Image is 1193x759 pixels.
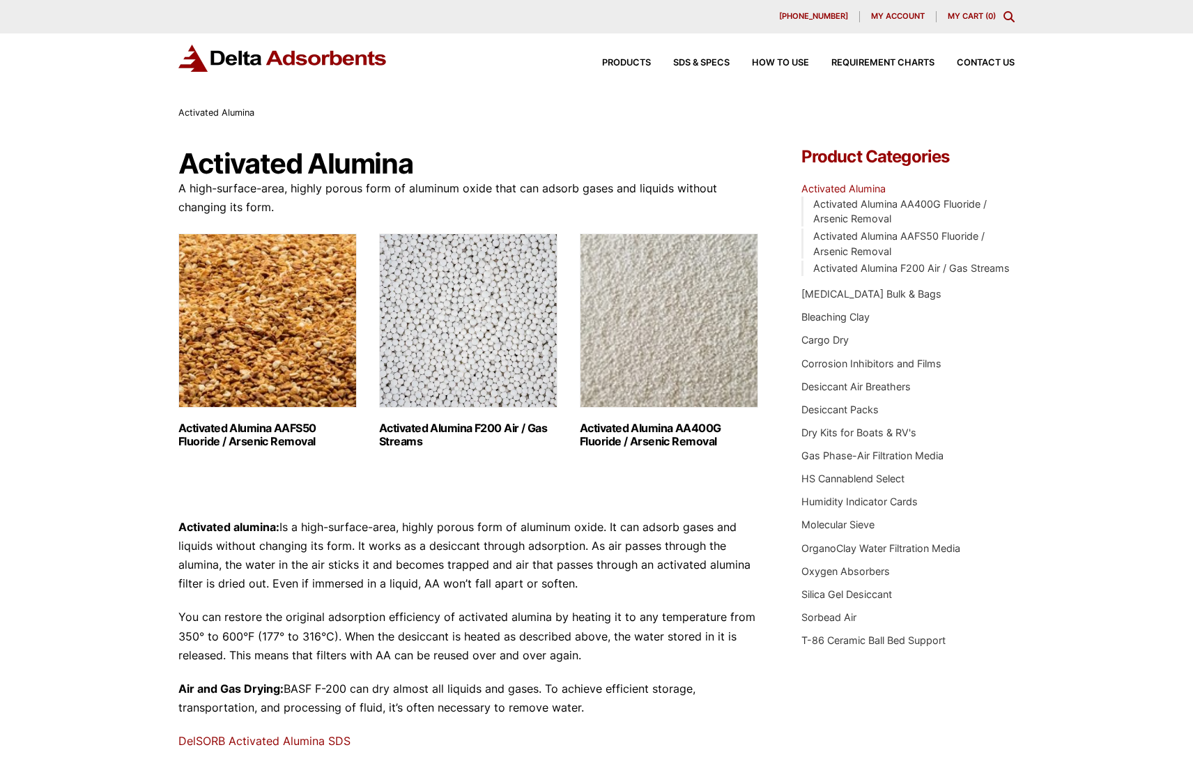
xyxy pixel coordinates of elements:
h2: Activated Alumina AAFS50 Fluoride / Arsenic Removal [178,422,357,448]
a: How to Use [730,59,809,68]
a: Activated Alumina AAFS50 Fluoride / Arsenic Removal [813,230,985,257]
span: Activated Alumina [178,107,254,118]
span: How to Use [752,59,809,68]
a: Humidity Indicator Cards [801,496,918,507]
span: 0 [988,11,993,21]
a: Molecular Sieve [801,519,875,530]
div: Toggle Modal Content [1003,11,1015,22]
a: Dry Kits for Boats & RV's [801,427,916,438]
img: Activated Alumina AAFS50 Fluoride / Arsenic Removal [178,233,357,408]
a: Visit product category Activated Alumina AAFS50 Fluoride / Arsenic Removal [178,233,357,448]
a: Oxygen Absorbers [801,565,890,577]
img: Activated Alumina AA400G Fluoride / Arsenic Removal [580,233,758,408]
a: My account [860,11,937,22]
a: [MEDICAL_DATA] Bulk & Bags [801,288,941,300]
h2: Activated Alumina F200 Air / Gas Streams [379,422,557,448]
a: Visit product category Activated Alumina F200 Air / Gas Streams [379,233,557,448]
a: Corrosion Inhibitors and Films [801,358,941,369]
a: Cargo Dry [801,334,849,346]
h1: Activated Alumina [178,148,760,179]
a: Silica Gel Desiccant [801,588,892,600]
strong: Air and Gas Drying: [178,682,284,696]
a: Products [580,59,651,68]
a: OrganoClay Water Filtration Media [801,542,960,554]
p: You can restore the original adsorption efficiency of activated alumina by heating it to any temp... [178,608,760,665]
p: A high-surface-area, highly porous form of aluminum oxide that can adsorb gases and liquids witho... [178,179,760,217]
a: Activated Alumina AA400G Fluoride / Arsenic Removal [813,198,987,225]
a: Desiccant Air Breathers [801,381,911,392]
a: Bleaching Clay [801,311,870,323]
a: Visit product category Activated Alumina AA400G Fluoride / Arsenic Removal [580,233,758,448]
p: Is a high-surface-area, highly porous form of aluminum oxide. It can adsorb gases and liquids wit... [178,518,760,594]
a: DelSORB Activated Alumina SDS [178,734,351,748]
a: Requirement Charts [809,59,934,68]
span: [PHONE_NUMBER] [779,13,848,20]
img: Activated Alumina F200 Air / Gas Streams [379,233,557,408]
p: BASF F-200 can dry almost all liquids and gases. To achieve efficient storage, transportation, an... [178,680,760,717]
span: SDS & SPECS [673,59,730,68]
span: Contact Us [957,59,1015,68]
a: SDS & SPECS [651,59,730,68]
a: HS Cannablend Select [801,473,905,484]
a: T-86 Ceramic Ball Bed Support [801,634,946,646]
span: My account [871,13,925,20]
a: Contact Us [934,59,1015,68]
a: Desiccant Packs [801,404,879,415]
span: Requirement Charts [831,59,934,68]
a: My Cart (0) [948,11,996,21]
span: Products [602,59,651,68]
strong: Activated alumina: [178,520,279,534]
a: Activated Alumina [801,183,886,194]
h4: Product Categories [801,148,1015,165]
a: [PHONE_NUMBER] [768,11,860,22]
a: Gas Phase-Air Filtration Media [801,450,944,461]
img: Delta Adsorbents [178,45,387,72]
a: Activated Alumina F200 Air / Gas Streams [813,262,1010,274]
h2: Activated Alumina AA400G Fluoride / Arsenic Removal [580,422,758,448]
a: Sorbead Air [801,611,856,623]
